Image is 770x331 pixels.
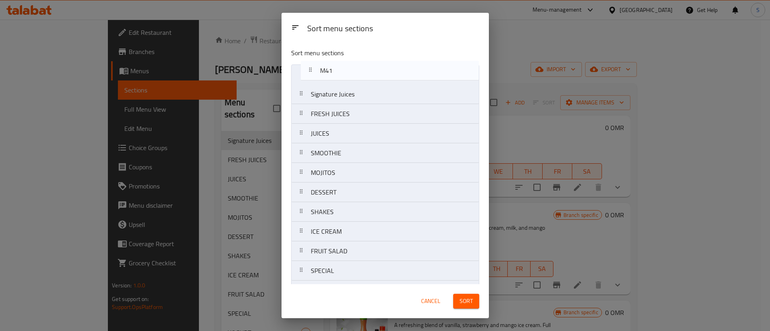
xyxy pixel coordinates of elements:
[304,20,482,38] div: Sort menu sections
[418,294,444,309] button: Cancel
[460,296,473,306] span: Sort
[453,294,479,309] button: Sort
[421,296,440,306] span: Cancel
[291,48,440,58] p: Sort menu sections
